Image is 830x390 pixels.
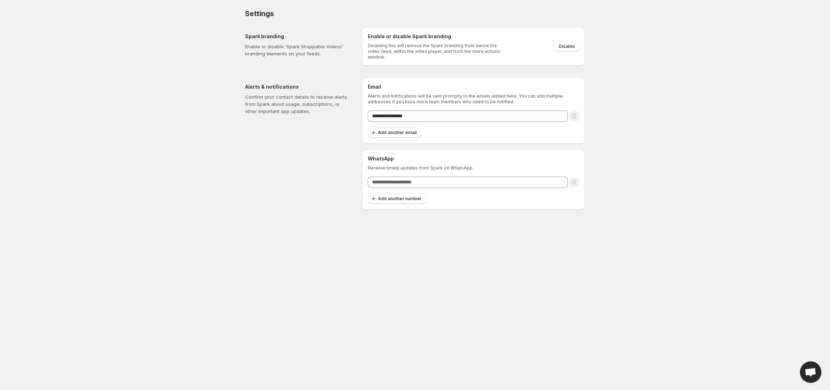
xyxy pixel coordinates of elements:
span: Add another email [378,130,417,135]
h5: Alerts & notifications [245,83,351,90]
div: Open chat [800,361,821,383]
p: Disabling this will remove the Spark branding from below the video feed, within the video player,... [368,43,505,60]
span: Settings [245,9,274,18]
p: Enable or disable ‘Spark Shoppable Videos’ branding elements on your feeds. [245,43,351,57]
h5: Spark branding [245,33,351,40]
button: Add another email [368,128,421,138]
button: Disable [555,41,579,51]
span: Disable [559,44,575,49]
h6: WhatsApp [368,155,579,162]
h6: Enable or disable Spark branding [368,33,505,40]
button: Add another number [368,194,426,204]
h6: Email [368,83,579,90]
p: Alerts and notifications will be sent promptly to the emails added here. You can add multiple add... [368,93,579,105]
p: Confirm your contact details to receive alerts from Spark about usage, subscriptions, or other im... [245,93,351,115]
span: Add another number [378,196,422,202]
p: Receive timely updates from Spark on WhatsApp. [368,165,579,171]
